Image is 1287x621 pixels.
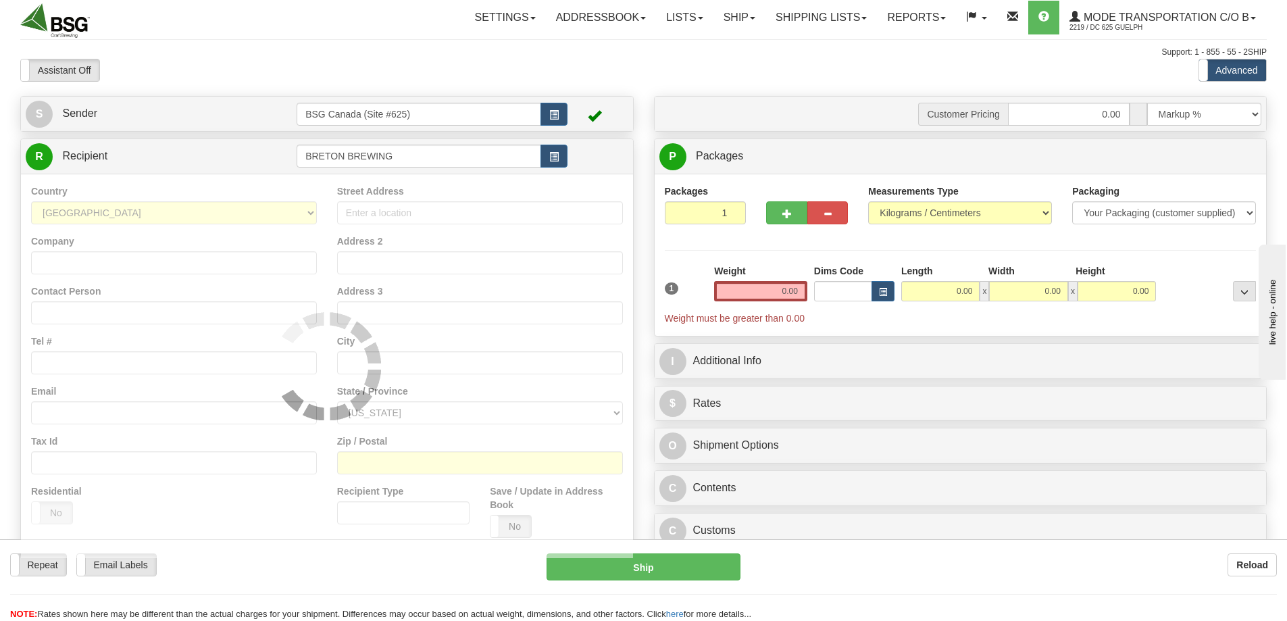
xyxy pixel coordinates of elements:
label: Advanced [1199,59,1266,81]
label: Length [901,264,933,278]
a: Settings [465,1,546,34]
a: OShipment Options [659,432,1262,459]
span: x [980,281,989,301]
a: Reports [877,1,956,34]
input: Recipient Id [297,145,541,168]
a: P Packages [659,143,1262,170]
span: Recipient [62,150,107,162]
span: $ [659,390,686,417]
a: S Sender [26,100,297,128]
span: Packages [696,150,743,162]
label: Dims Code [814,264,863,278]
label: Measurements Type [868,184,959,198]
label: Packages [665,184,709,198]
label: Assistant Off [21,59,99,81]
a: IAdditional Info [659,347,1262,375]
a: Addressbook [546,1,657,34]
a: Ship [713,1,765,34]
label: Width [988,264,1015,278]
button: Ship [547,553,740,580]
a: Mode Transportation c/o B 2219 / DC 625 Guelph [1059,1,1266,34]
a: here [666,609,684,619]
span: S [26,101,53,128]
button: Reload [1228,553,1277,576]
span: Customer Pricing [918,103,1007,126]
span: R [26,143,53,170]
a: $Rates [659,390,1262,418]
span: Mode Transportation c/o B [1080,11,1249,23]
b: Reload [1236,560,1268,570]
span: x [1068,281,1078,301]
input: Sender Id [297,103,541,126]
span: I [659,348,686,375]
div: Support: 1 - 855 - 55 - 2SHIP [20,47,1267,58]
img: logo2219.jpg [20,3,90,38]
label: Height [1076,264,1105,278]
iframe: chat widget [1256,241,1286,379]
span: 2219 / DC 625 Guelph [1069,21,1171,34]
a: Lists [656,1,713,34]
span: C [659,518,686,545]
label: Weight [714,264,745,278]
a: CContents [659,474,1262,502]
label: Packaging [1072,184,1119,198]
div: ... [1233,281,1256,301]
span: O [659,432,686,459]
img: loader.gif [273,312,381,420]
a: Shipping lists [765,1,877,34]
a: CCustoms [659,517,1262,545]
label: Email Labels [77,554,156,576]
div: live help - online [10,11,125,22]
label: Repeat [11,554,66,576]
span: Weight must be greater than 0.00 [665,313,805,324]
span: 1 [665,282,679,295]
a: R Recipient [26,143,267,170]
span: Sender [62,107,97,119]
span: NOTE: [10,609,37,619]
span: C [659,475,686,502]
span: P [659,143,686,170]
